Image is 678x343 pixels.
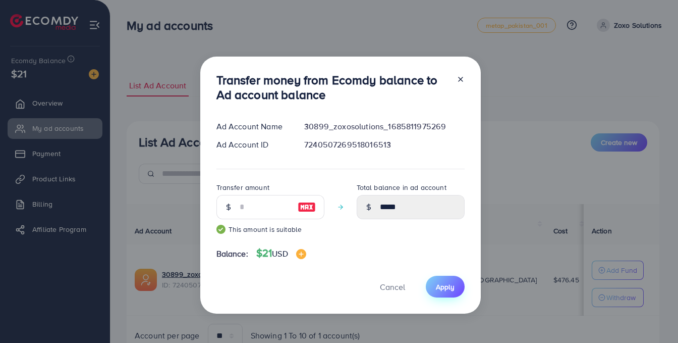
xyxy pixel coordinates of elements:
[296,139,472,151] div: 7240507269518016513
[216,224,324,234] small: This amount is suitable
[298,201,316,213] img: image
[296,121,472,132] div: 30899_zoxosolutions_1685811975269
[272,248,288,259] span: USD
[380,281,405,292] span: Cancel
[436,282,455,292] span: Apply
[635,298,670,335] iframe: Chat
[216,248,248,260] span: Balance:
[256,247,306,260] h4: $21
[208,121,297,132] div: Ad Account Name
[296,249,306,259] img: image
[216,73,448,102] h3: Transfer money from Ecomdy balance to Ad account balance
[357,182,446,192] label: Total balance in ad account
[216,182,269,192] label: Transfer amount
[216,225,225,234] img: guide
[367,276,418,298] button: Cancel
[208,139,297,151] div: Ad Account ID
[426,276,465,298] button: Apply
